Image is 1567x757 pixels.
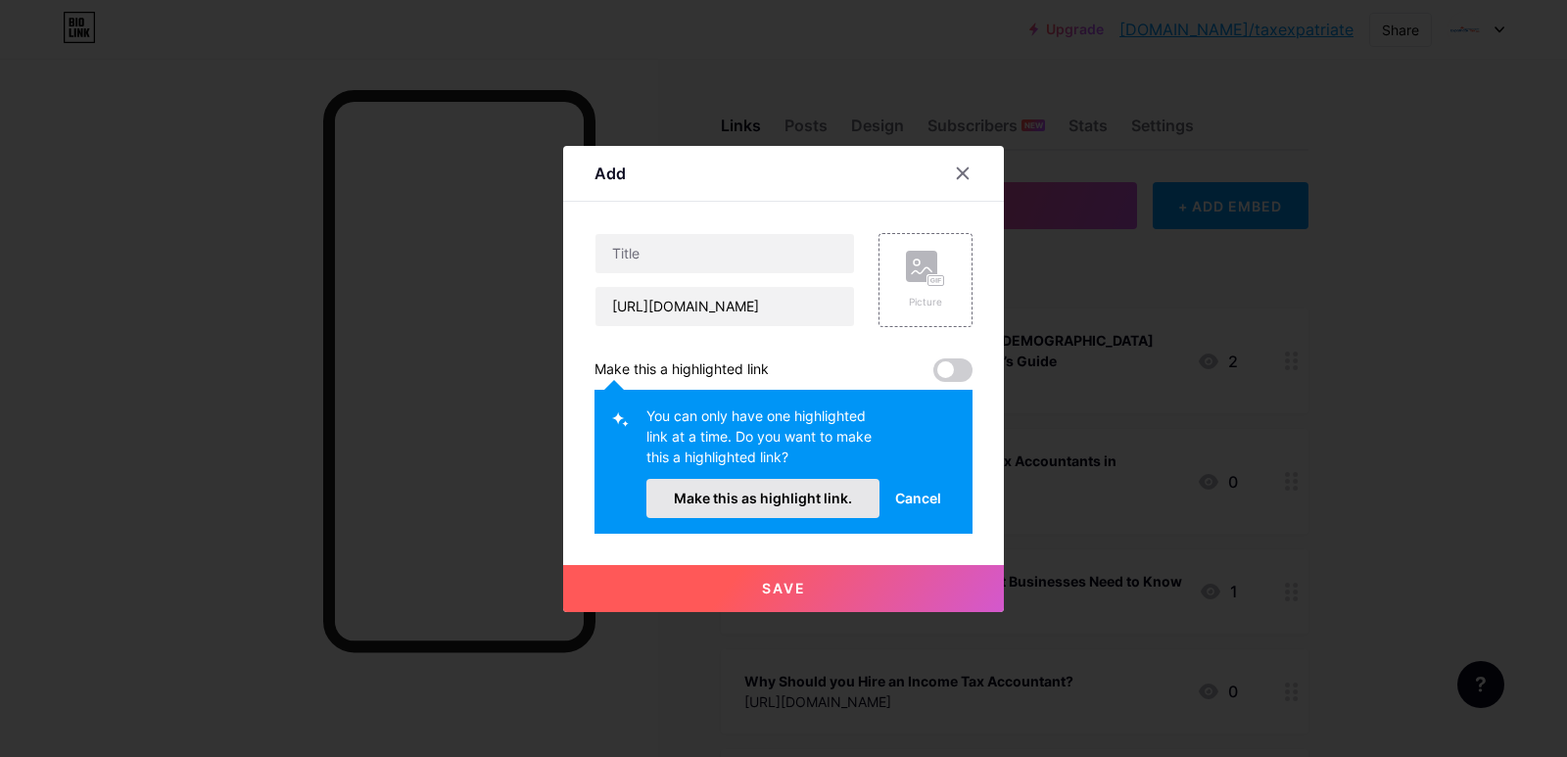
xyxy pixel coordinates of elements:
button: Make this as highlight link. [646,479,879,518]
button: Save [563,565,1004,612]
div: You can only have one highlighted link at a time. Do you want to make this a highlighted link? [646,405,879,479]
button: Cancel [879,479,957,518]
input: URL [595,287,854,326]
div: Add [594,162,626,185]
span: Cancel [895,488,941,508]
span: Make this as highlight link. [674,490,852,506]
span: Save [762,580,806,596]
div: Make this a highlighted link [594,358,769,382]
input: Title [595,234,854,273]
div: Picture [906,295,945,309]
